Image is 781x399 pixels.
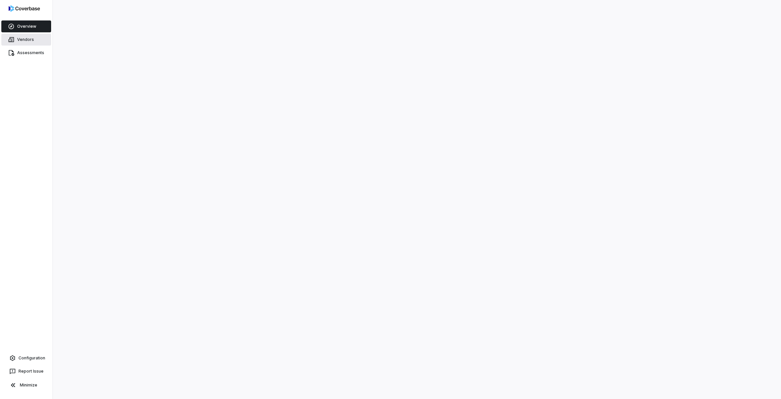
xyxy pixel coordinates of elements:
[17,37,34,42] span: Vendors
[9,5,40,12] img: logo-D7KZi-bG.svg
[1,34,51,46] a: Vendors
[3,379,50,392] button: Minimize
[17,24,36,29] span: Overview
[17,50,44,55] span: Assessments
[3,352,50,364] a: Configuration
[1,47,51,59] a: Assessments
[1,20,51,32] a: Overview
[18,355,45,361] span: Configuration
[18,369,44,374] span: Report Issue
[20,382,37,388] span: Minimize
[3,365,50,377] button: Report Issue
